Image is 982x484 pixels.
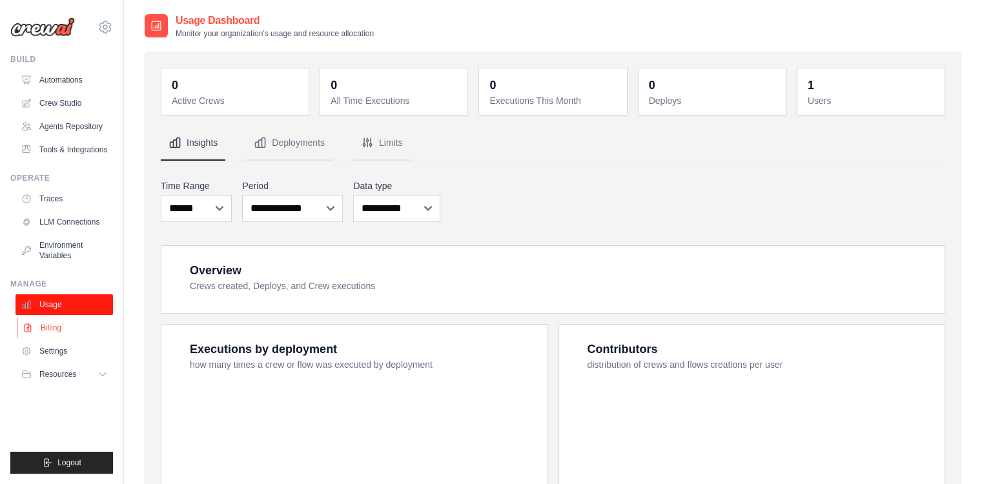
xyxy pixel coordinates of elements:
[246,126,332,161] button: Deployments
[808,94,937,107] dt: Users
[15,364,113,385] button: Resources
[588,340,658,358] div: Contributors
[190,279,929,292] dt: Crews created, Deploys, and Crew executions
[15,188,113,209] a: Traces
[176,13,374,28] h2: Usage Dashboard
[190,358,532,371] dt: how many times a crew or flow was executed by deployment
[176,28,374,39] p: Monitor your organization's usage and resource allocation
[15,341,113,361] a: Settings
[353,126,411,161] button: Limits
[10,452,113,474] button: Logout
[588,358,930,371] dt: distribution of crews and flows creations per user
[489,94,619,107] dt: Executions This Month
[10,173,113,183] div: Operate
[489,76,496,94] div: 0
[15,70,113,90] a: Automations
[15,93,113,114] a: Crew Studio
[649,76,655,94] div: 0
[15,212,113,232] a: LLM Connections
[331,94,460,107] dt: All Time Executions
[649,94,778,107] dt: Deploys
[10,54,113,65] div: Build
[190,261,241,279] div: Overview
[10,17,75,37] img: Logo
[172,76,178,94] div: 0
[15,294,113,315] a: Usage
[161,126,945,161] nav: Tabs
[172,94,301,107] dt: Active Crews
[242,179,343,192] label: Period
[15,116,113,137] a: Agents Repository
[190,340,337,358] div: Executions by deployment
[57,458,81,468] span: Logout
[15,139,113,160] a: Tools & Integrations
[161,179,232,192] label: Time Range
[39,369,76,379] span: Resources
[161,126,225,161] button: Insights
[15,235,113,266] a: Environment Variables
[10,279,113,289] div: Manage
[353,179,440,192] label: Data type
[331,76,337,94] div: 0
[808,76,814,94] div: 1
[17,318,114,338] a: Billing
